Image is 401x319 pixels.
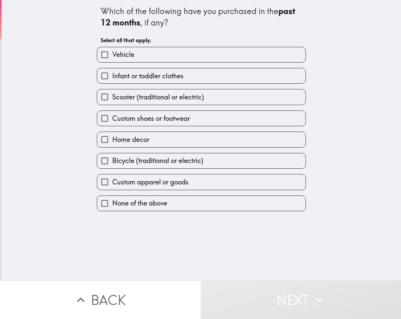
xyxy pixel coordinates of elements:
span: Bicycle (traditional or electric) [112,156,203,165]
span: Custom apparel or goods [112,177,189,187]
button: Custom apparel or goods [97,174,306,189]
button: Custom shoes or footwear [97,111,306,126]
b: past 12 months [101,6,297,27]
button: Scooter (traditional or electric) [97,89,306,104]
button: None of the above [97,196,306,211]
span: Home decor [112,135,149,144]
span: Vehicle [112,50,134,59]
button: Vehicle [97,47,306,62]
h6: Select all that apply. [101,36,302,44]
span: None of the above [112,198,167,208]
span: Infant or toddler clothes [112,71,184,81]
div: Which of the following have you purchased in the , if any? [101,6,302,28]
button: Infant or toddler clothes [97,68,306,83]
span: Scooter (traditional or electric) [112,92,204,102]
button: Home decor [97,132,306,147]
span: Custom shoes or footwear [112,114,190,123]
button: Bicycle (traditional or electric) [97,153,306,168]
